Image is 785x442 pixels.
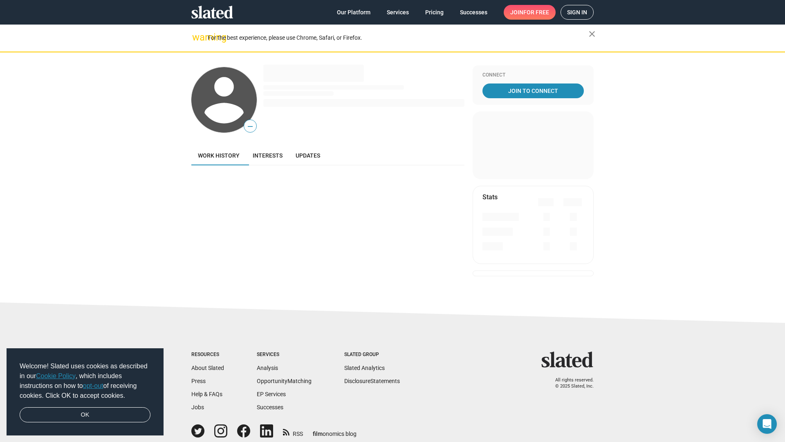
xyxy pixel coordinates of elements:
[482,72,584,79] div: Connect
[198,152,240,159] span: Work history
[191,365,224,371] a: About Slated
[510,5,549,20] span: Join
[257,378,312,384] a: OpportunityMatching
[380,5,415,20] a: Services
[191,391,222,397] a: Help & FAQs
[337,5,370,20] span: Our Platform
[344,378,400,384] a: DisclosureStatements
[289,146,327,165] a: Updates
[20,407,150,423] a: dismiss cookie message
[7,348,164,436] div: cookieconsent
[246,146,289,165] a: Interests
[460,5,487,20] span: Successes
[419,5,450,20] a: Pricing
[283,425,303,438] a: RSS
[191,146,246,165] a: Work history
[567,5,587,19] span: Sign in
[587,29,597,39] mat-icon: close
[504,5,556,20] a: Joinfor free
[244,121,256,132] span: —
[192,32,202,42] mat-icon: warning
[344,365,385,371] a: Slated Analytics
[257,391,286,397] a: EP Services
[547,377,594,389] p: All rights reserved. © 2025 Slated, Inc.
[296,152,320,159] span: Updates
[561,5,594,20] a: Sign in
[36,372,76,379] a: Cookie Policy
[191,378,206,384] a: Press
[425,5,444,20] span: Pricing
[484,83,582,98] span: Join To Connect
[482,83,584,98] a: Join To Connect
[191,352,224,358] div: Resources
[757,414,777,434] div: Open Intercom Messenger
[313,431,323,437] span: film
[208,32,589,43] div: For the best experience, please use Chrome, Safari, or Firefox.
[20,361,150,401] span: Welcome! Slated uses cookies as described in our , which includes instructions on how to of recei...
[330,5,377,20] a: Our Platform
[344,352,400,358] div: Slated Group
[83,382,103,389] a: opt-out
[523,5,549,20] span: for free
[257,352,312,358] div: Services
[313,424,357,438] a: filmonomics blog
[257,404,283,410] a: Successes
[253,152,283,159] span: Interests
[191,404,204,410] a: Jobs
[257,365,278,371] a: Analysis
[453,5,494,20] a: Successes
[387,5,409,20] span: Services
[482,193,498,201] mat-card-title: Stats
